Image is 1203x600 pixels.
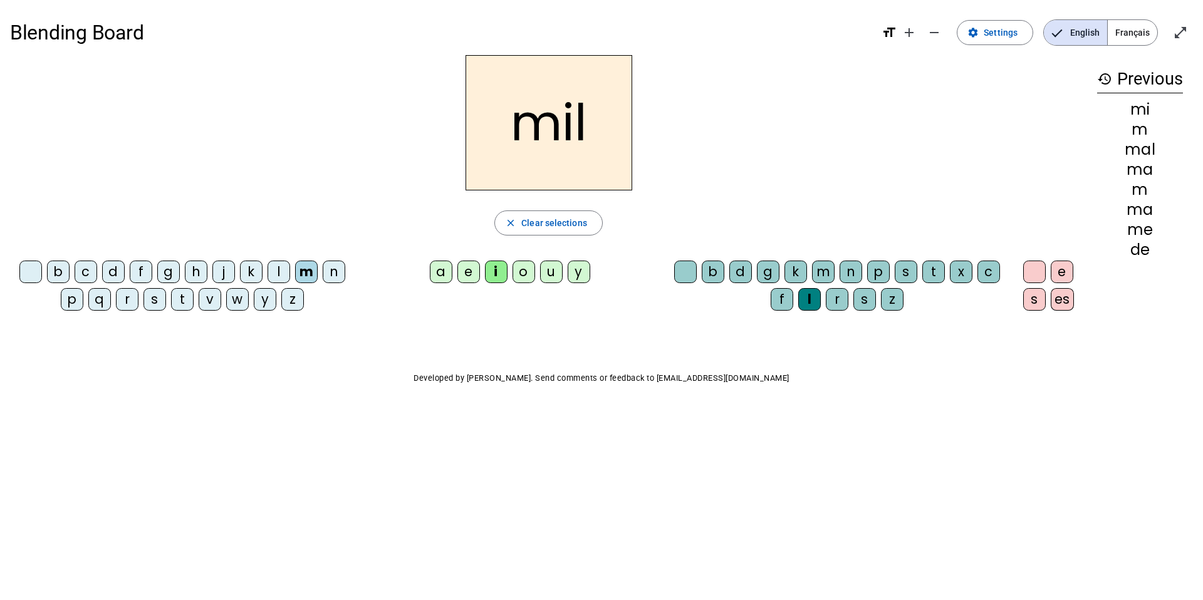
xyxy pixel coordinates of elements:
[1173,25,1188,40] mat-icon: open_in_full
[240,261,263,283] div: k
[61,288,83,311] div: p
[466,55,632,190] h2: mil
[1023,288,1046,311] div: s
[323,261,345,283] div: n
[75,261,97,283] div: c
[984,25,1018,40] span: Settings
[513,261,535,283] div: o
[771,288,793,311] div: f
[185,261,207,283] div: h
[521,215,587,230] span: Clear selections
[157,261,180,283] div: g
[10,371,1193,386] p: Developed by [PERSON_NAME]. Send comments or feedback to [EMAIL_ADDRESS][DOMAIN_NAME]
[922,20,947,45] button: Decrease font size
[226,288,249,311] div: w
[540,261,563,283] div: u
[88,288,111,311] div: q
[102,261,125,283] div: d
[784,261,807,283] div: k
[729,261,752,283] div: d
[485,261,508,283] div: i
[1097,71,1112,86] mat-icon: history
[957,20,1033,45] button: Settings
[881,288,904,311] div: z
[212,261,235,283] div: j
[1097,242,1183,257] div: de
[1097,102,1183,117] div: mi
[812,261,835,283] div: m
[295,261,318,283] div: m
[430,261,452,283] div: a
[1043,19,1158,46] mat-button-toggle-group: Language selection
[47,261,70,283] div: b
[798,288,821,311] div: l
[568,261,590,283] div: y
[702,261,724,283] div: b
[967,27,979,38] mat-icon: settings
[1097,202,1183,217] div: ma
[1044,20,1107,45] span: English
[1051,261,1073,283] div: e
[950,261,972,283] div: x
[927,25,942,40] mat-icon: remove
[10,13,872,53] h1: Blending Board
[268,261,290,283] div: l
[867,261,890,283] div: p
[254,288,276,311] div: y
[1168,20,1193,45] button: Enter full screen
[199,288,221,311] div: v
[922,261,945,283] div: t
[1097,182,1183,197] div: m
[130,261,152,283] div: f
[1097,65,1183,93] h3: Previous
[757,261,779,283] div: g
[1108,20,1157,45] span: Français
[840,261,862,283] div: n
[977,261,1000,283] div: c
[457,261,480,283] div: e
[505,217,516,229] mat-icon: close
[1097,122,1183,137] div: m
[853,288,876,311] div: s
[882,25,897,40] mat-icon: format_size
[1097,142,1183,157] div: mal
[897,20,922,45] button: Increase font size
[143,288,166,311] div: s
[1051,288,1074,311] div: es
[1097,222,1183,237] div: me
[116,288,138,311] div: r
[1097,162,1183,177] div: ma
[494,210,603,235] button: Clear selections
[171,288,194,311] div: t
[895,261,917,283] div: s
[281,288,304,311] div: z
[826,288,848,311] div: r
[902,25,917,40] mat-icon: add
